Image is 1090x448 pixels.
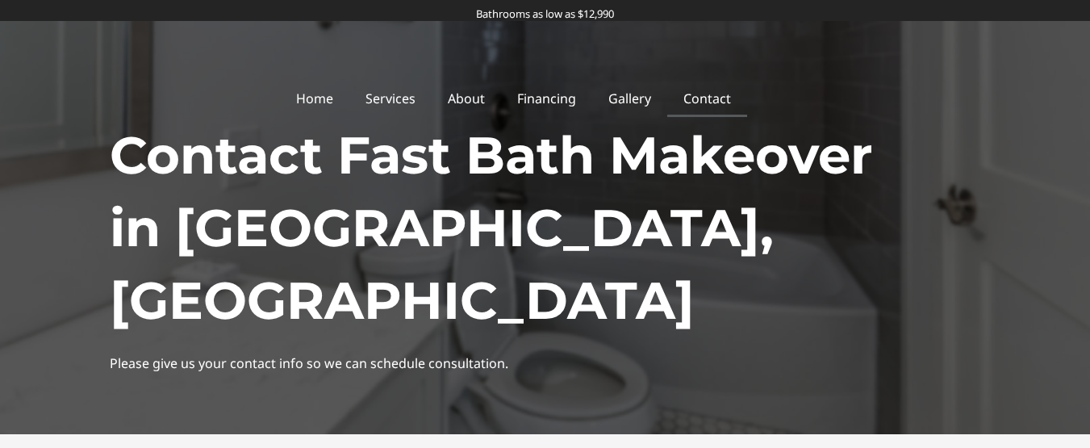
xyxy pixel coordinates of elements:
[501,80,592,117] a: Financing
[667,80,747,117] a: Contact
[280,80,349,117] a: Home
[349,80,432,117] a: Services
[432,80,501,117] a: About
[110,119,981,337] h1: Contact Fast Bath Makeover in [GEOGRAPHIC_DATA], [GEOGRAPHIC_DATA]
[592,80,667,117] a: Gallery
[110,353,981,375] p: Please give us your contact info so we can schedule consultation.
